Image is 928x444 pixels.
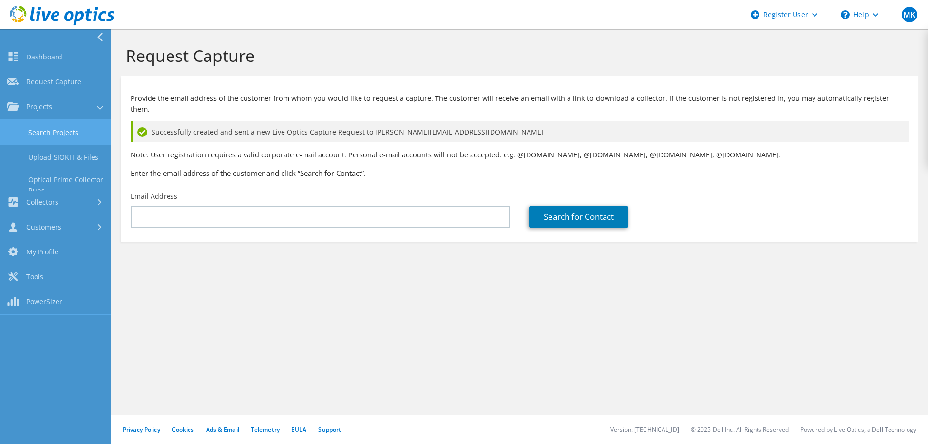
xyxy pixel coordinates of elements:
[291,425,306,434] a: EULA
[172,425,194,434] a: Cookies
[152,127,544,137] span: Successfully created and sent a new Live Optics Capture Request to [PERSON_NAME][EMAIL_ADDRESS][D...
[251,425,280,434] a: Telemetry
[841,10,850,19] svg: \n
[126,45,909,66] h1: Request Capture
[131,93,909,115] p: Provide the email address of the customer from whom you would like to request a capture. The cust...
[131,168,909,178] h3: Enter the email address of the customer and click “Search for Contact”.
[131,150,909,160] p: Note: User registration requires a valid corporate e-mail account. Personal e-mail accounts will ...
[131,192,177,201] label: Email Address
[206,425,239,434] a: Ads & Email
[691,425,789,434] li: © 2025 Dell Inc. All Rights Reserved
[902,7,917,22] span: MK
[123,425,160,434] a: Privacy Policy
[800,425,916,434] li: Powered by Live Optics, a Dell Technology
[529,206,628,228] a: Search for Contact
[318,425,341,434] a: Support
[610,425,679,434] li: Version: [TECHNICAL_ID]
